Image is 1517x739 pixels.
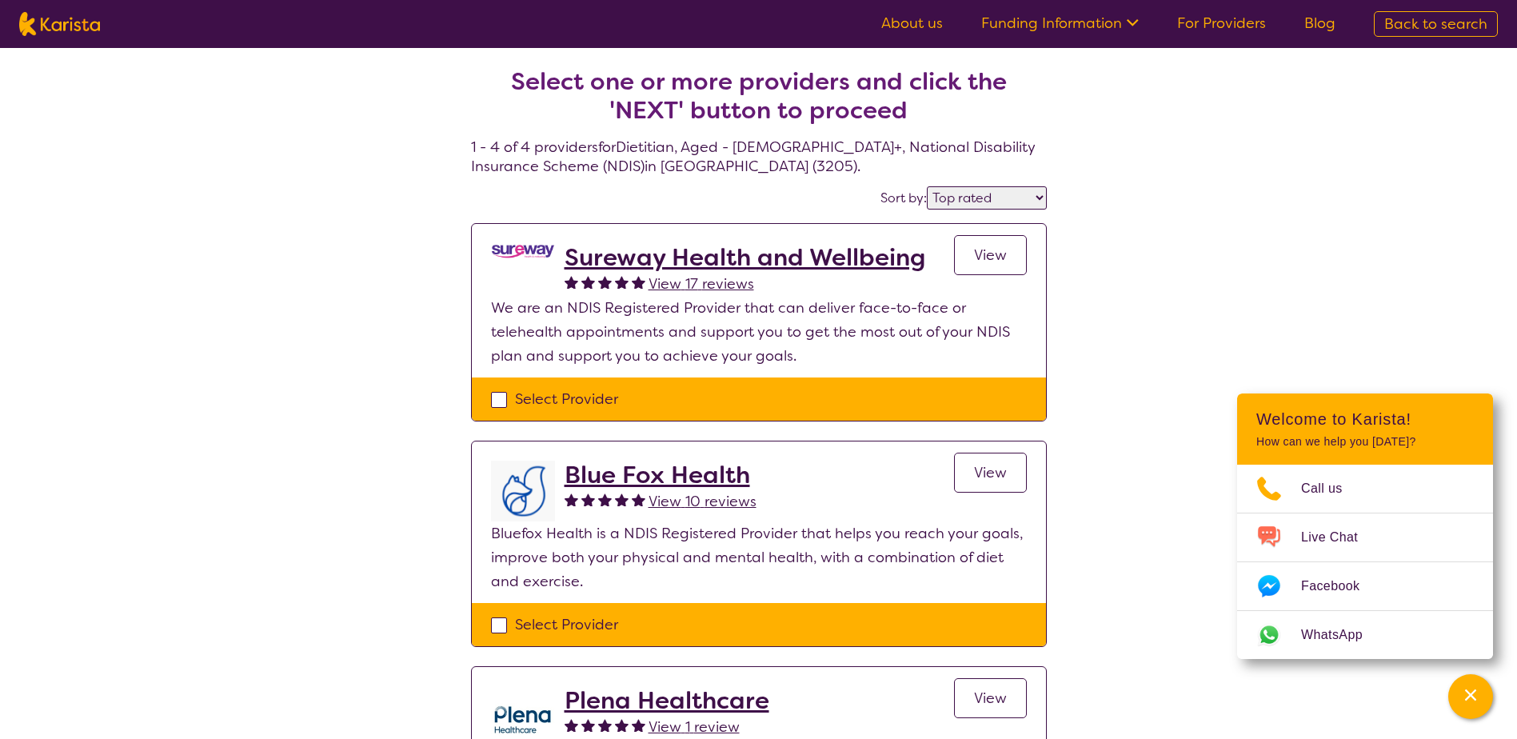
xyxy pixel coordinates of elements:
a: Blue Fox Health [565,461,757,489]
button: Channel Menu [1448,674,1493,719]
img: fullstar [598,718,612,732]
h2: Welcome to Karista! [1256,409,1474,429]
span: View 1 review [649,717,740,737]
a: Funding Information [981,14,1139,33]
img: fullstar [632,493,645,506]
p: We are an NDIS Registered Provider that can deliver face-to-face or telehealth appointments and s... [491,296,1027,368]
a: Blog [1304,14,1335,33]
span: Call us [1301,477,1362,501]
p: Bluefox Health is a NDIS Registered Provider that helps you reach your goals, improve both your p... [491,521,1027,593]
a: Web link opens in a new tab. [1237,611,1493,659]
span: View 10 reviews [649,492,757,511]
a: View 1 review [649,715,740,739]
a: View 10 reviews [649,489,757,513]
div: Channel Menu [1237,393,1493,659]
a: Back to search [1374,11,1498,37]
img: fullstar [565,718,578,732]
img: fullstar [632,718,645,732]
a: View [954,678,1027,718]
img: Karista logo [19,12,100,36]
a: Sureway Health and Wellbeing [565,243,925,272]
span: View [974,689,1007,708]
img: fullstar [581,493,595,506]
img: fullstar [598,275,612,289]
span: Back to search [1384,14,1487,34]
img: fullstar [632,275,645,289]
img: fullstar [615,718,629,732]
span: WhatsApp [1301,623,1382,647]
img: fullstar [581,275,595,289]
a: View 17 reviews [649,272,754,296]
span: View [974,246,1007,265]
img: fullstar [565,275,578,289]
img: fullstar [581,718,595,732]
a: About us [881,14,943,33]
a: For Providers [1177,14,1266,33]
a: Plena Healthcare [565,686,769,715]
img: fullstar [565,493,578,506]
img: fullstar [598,493,612,506]
img: nedi5p6dj3rboepxmyww.png [491,243,555,260]
a: View [954,453,1027,493]
span: View 17 reviews [649,274,754,294]
ul: Choose channel [1237,465,1493,659]
span: View [974,463,1007,482]
img: lyehhyr6avbivpacwqcf.png [491,461,555,521]
img: fullstar [615,493,629,506]
span: Facebook [1301,574,1379,598]
p: How can we help you [DATE]? [1256,435,1474,449]
h4: 1 - 4 of 4 providers for Dietitian , Aged - [DEMOGRAPHIC_DATA]+ , National Disability Insurance S... [471,29,1047,176]
label: Sort by: [880,190,927,206]
span: Live Chat [1301,525,1377,549]
h2: Select one or more providers and click the 'NEXT' button to proceed [490,67,1028,125]
img: fullstar [615,275,629,289]
a: View [954,235,1027,275]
